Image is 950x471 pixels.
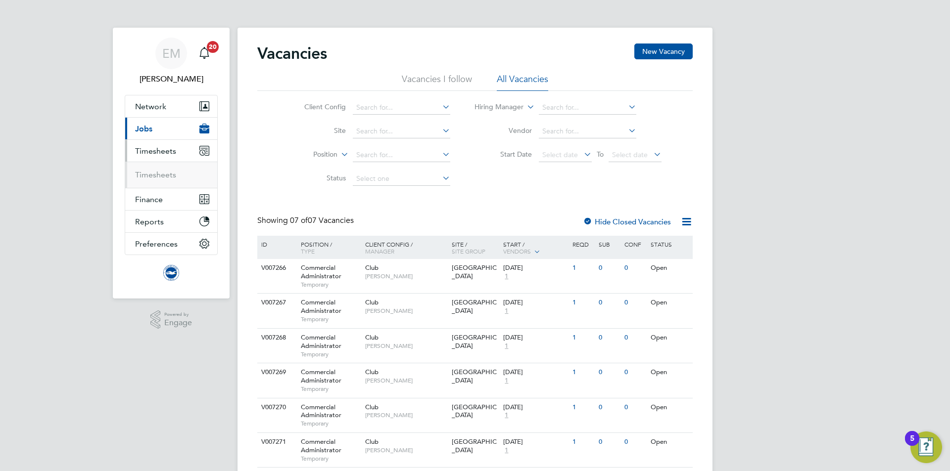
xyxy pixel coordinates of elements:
[363,236,449,259] div: Client Config /
[365,298,379,306] span: Club
[125,233,217,255] button: Preferences
[596,329,622,347] div: 0
[365,263,379,272] span: Club
[259,236,293,253] div: ID
[365,307,447,315] span: [PERSON_NAME]
[259,433,293,451] div: V007271
[503,368,568,377] div: [DATE]
[301,315,360,323] span: Temporary
[290,215,308,225] span: 07 of
[259,363,293,382] div: V007269
[125,162,217,188] div: Timesheets
[596,259,622,277] div: 0
[353,125,450,138] input: Search for...
[648,398,691,417] div: Open
[570,236,596,253] div: Reqd
[301,298,341,315] span: Commercial Administrator
[257,215,356,226] div: Showing
[503,247,531,255] span: Vendors
[125,95,217,117] button: Network
[475,150,532,159] label: Start Date
[503,438,568,446] div: [DATE]
[503,299,568,307] div: [DATE]
[648,329,691,347] div: Open
[648,236,691,253] div: Status
[259,398,293,417] div: V007270
[596,294,622,312] div: 0
[301,281,360,289] span: Temporary
[596,363,622,382] div: 0
[570,294,596,312] div: 1
[449,236,501,259] div: Site /
[503,411,510,420] span: 1
[301,368,341,385] span: Commercial Administrator
[125,211,217,232] button: Reports
[301,247,315,255] span: Type
[301,437,341,454] span: Commercial Administrator
[301,385,360,393] span: Temporary
[135,124,152,133] span: Jobs
[365,333,379,342] span: Club
[135,170,176,179] a: Timesheets
[634,43,693,59] button: New Vacancy
[125,118,217,139] button: Jobs
[503,446,510,455] span: 1
[467,102,523,112] label: Hiring Manager
[570,363,596,382] div: 1
[164,319,192,327] span: Engage
[622,398,648,417] div: 0
[648,294,691,312] div: Open
[596,398,622,417] div: 0
[452,247,485,255] span: Site Group
[503,377,510,385] span: 1
[353,148,450,162] input: Search for...
[622,329,648,347] div: 0
[194,38,214,69] a: 20
[289,126,346,135] label: Site
[365,446,447,454] span: [PERSON_NAME]
[125,265,218,281] a: Go to home page
[648,433,691,451] div: Open
[612,150,648,159] span: Select date
[583,217,671,226] label: Hide Closed Vacancies
[135,239,178,249] span: Preferences
[365,368,379,376] span: Club
[503,342,510,350] span: 1
[289,173,346,182] label: Status
[125,140,217,162] button: Timesheets
[365,247,394,255] span: Manager
[281,150,337,160] label: Position
[353,172,450,186] input: Select one
[539,125,636,138] input: Search for...
[163,265,179,281] img: brightonandhovealbion-logo-retina.png
[164,310,192,319] span: Powered by
[452,263,497,280] span: [GEOGRAPHIC_DATA]
[452,403,497,420] span: [GEOGRAPHIC_DATA]
[452,298,497,315] span: [GEOGRAPHIC_DATA]
[648,259,691,277] div: Open
[125,188,217,210] button: Finance
[150,310,192,329] a: Powered byEngage
[570,259,596,277] div: 1
[365,377,447,385] span: [PERSON_NAME]
[257,43,327,63] h2: Vacancies
[452,437,497,454] span: [GEOGRAPHIC_DATA]
[648,363,691,382] div: Open
[207,41,219,53] span: 20
[596,433,622,451] div: 0
[135,146,176,156] span: Timesheets
[289,102,346,111] label: Client Config
[503,264,568,272] div: [DATE]
[301,350,360,358] span: Temporary
[113,28,230,299] nav: Main navigation
[125,73,218,85] span: Edyta Marchant
[452,333,497,350] span: [GEOGRAPHIC_DATA]
[475,126,532,135] label: Vendor
[910,431,942,463] button: Open Resource Center, 5 new notifications
[301,263,341,280] span: Commercial Administrator
[539,101,636,115] input: Search for...
[301,333,341,350] span: Commercial Administrator
[503,272,510,281] span: 1
[622,363,648,382] div: 0
[290,215,354,225] span: 07 Vacancies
